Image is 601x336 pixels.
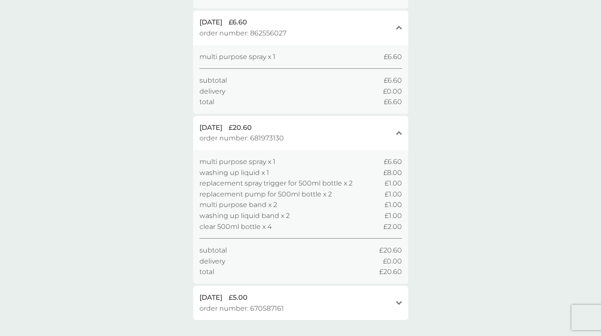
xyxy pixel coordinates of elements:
[199,189,332,200] span: replacement pump for 500ml bottle x 2
[379,245,402,256] span: £20.60
[199,210,290,221] span: washing up liquid band x 2
[199,17,222,28] span: [DATE]
[383,167,402,178] span: £8.00
[229,292,248,303] span: £5.00
[199,156,275,167] span: multi purpose spray x 1
[199,199,277,210] span: multi purpose band x 2
[385,210,402,221] span: £1.00
[199,303,284,314] span: order number: 670587161
[384,51,402,62] span: £6.60
[199,266,214,277] span: total
[199,97,214,108] span: total
[199,133,284,144] span: order number: 681973130
[384,75,402,86] span: £6.60
[385,199,402,210] span: £1.00
[199,245,227,256] span: subtotal
[383,256,402,267] span: £0.00
[384,156,402,167] span: £6.60
[199,28,286,39] span: order number: 862556027
[229,17,247,28] span: £6.60
[199,122,222,133] span: [DATE]
[199,256,225,267] span: delivery
[199,178,353,189] span: replacement spray trigger for 500ml bottle x 2
[199,167,269,178] span: washing up liquid x 1
[385,178,402,189] span: £1.00
[199,51,275,62] span: multi purpose spray x 1
[383,86,402,97] span: £0.00
[199,292,222,303] span: [DATE]
[199,75,227,86] span: subtotal
[199,221,272,232] span: clear 500ml bottle x 4
[384,97,402,108] span: £6.60
[199,86,225,97] span: delivery
[229,122,252,133] span: £20.60
[379,266,402,277] span: £20.60
[385,189,402,200] span: £1.00
[383,221,402,232] span: £2.00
